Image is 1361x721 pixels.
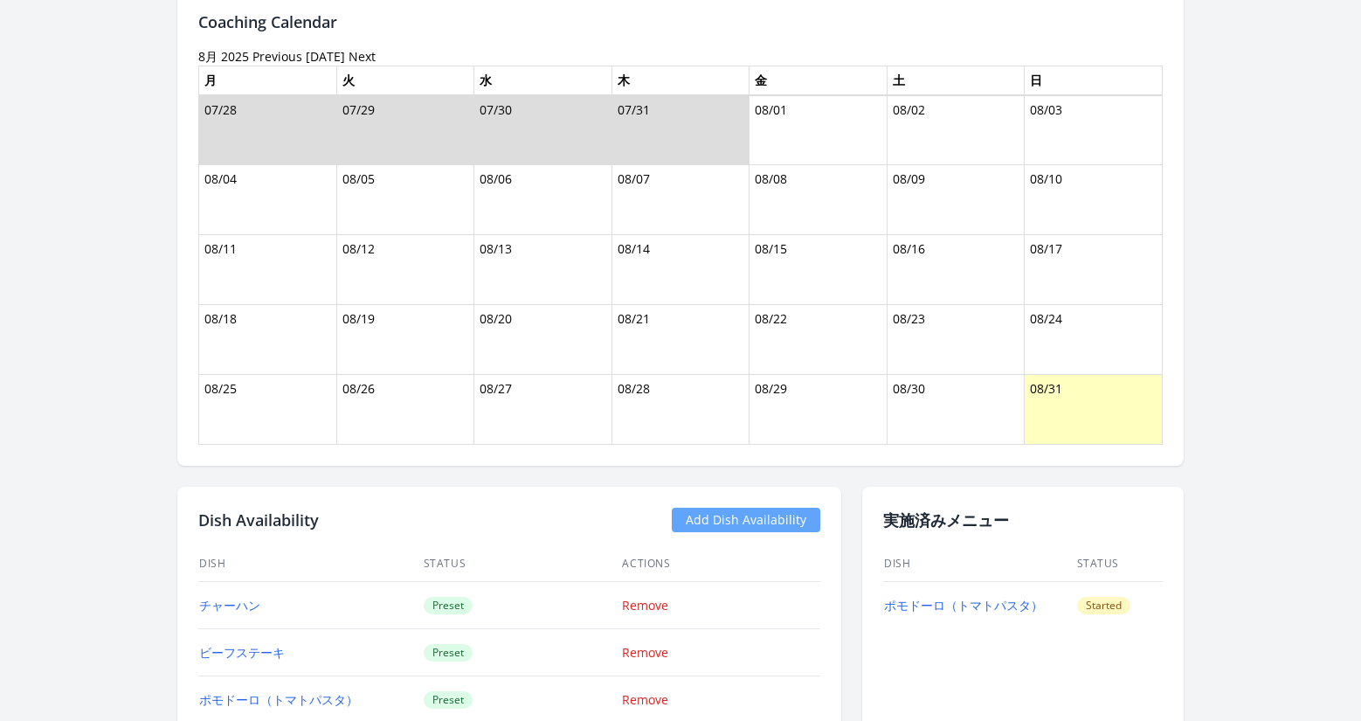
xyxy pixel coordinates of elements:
a: Remove [622,644,668,661]
a: Remove [622,597,668,614]
a: Next [349,48,376,65]
h2: 実施済みメニュー [883,508,1163,532]
h2: Dish Availability [198,508,319,532]
th: 金 [750,66,888,95]
td: 08/22 [750,305,888,375]
th: 水 [474,66,612,95]
time: 8月 2025 [198,48,249,65]
td: 08/21 [611,305,750,375]
span: Preset [424,644,473,662]
a: ビーフステーキ [199,644,285,661]
td: 08/16 [887,235,1025,305]
td: 08/26 [336,375,474,445]
td: 07/28 [199,95,337,165]
th: Dish [198,546,423,582]
a: Remove [622,691,668,708]
td: 08/25 [199,375,337,445]
td: 08/04 [199,165,337,235]
td: 07/29 [336,95,474,165]
th: Dish [883,546,1076,582]
th: 火 [336,66,474,95]
th: 土 [887,66,1025,95]
td: 07/31 [611,95,750,165]
th: 日 [1025,66,1163,95]
td: 08/30 [887,375,1025,445]
td: 08/31 [1025,375,1163,445]
td: 08/06 [474,165,612,235]
th: Status [423,546,622,582]
td: 08/19 [336,305,474,375]
td: 08/03 [1025,95,1163,165]
td: 08/13 [474,235,612,305]
td: 08/05 [336,165,474,235]
a: [DATE] [306,48,345,65]
td: 08/11 [199,235,337,305]
h2: Coaching Calendar [198,10,1163,34]
td: 08/29 [750,375,888,445]
span: Preset [424,691,473,709]
td: 08/08 [750,165,888,235]
td: 08/17 [1025,235,1163,305]
a: ポモドーロ（トマトパスタ） [884,597,1043,614]
td: 08/23 [887,305,1025,375]
td: 08/24 [1025,305,1163,375]
td: 08/09 [887,165,1025,235]
td: 08/20 [474,305,612,375]
td: 08/07 [611,165,750,235]
td: 08/01 [750,95,888,165]
td: 08/14 [611,235,750,305]
td: 08/28 [611,375,750,445]
td: 07/30 [474,95,612,165]
td: 08/10 [1025,165,1163,235]
td: 08/27 [474,375,612,445]
td: 08/18 [199,305,337,375]
span: Started [1077,597,1130,614]
span: Preset [424,597,473,614]
th: Status [1076,546,1164,582]
a: Add Dish Availability [672,508,820,532]
th: 月 [199,66,337,95]
a: チャーハン [199,597,260,614]
td: 08/02 [887,95,1025,165]
td: 08/15 [750,235,888,305]
td: 08/12 [336,235,474,305]
th: Actions [621,546,820,582]
a: Previous [252,48,302,65]
th: 木 [611,66,750,95]
a: ポモドーロ（トマトパスタ） [199,691,358,708]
